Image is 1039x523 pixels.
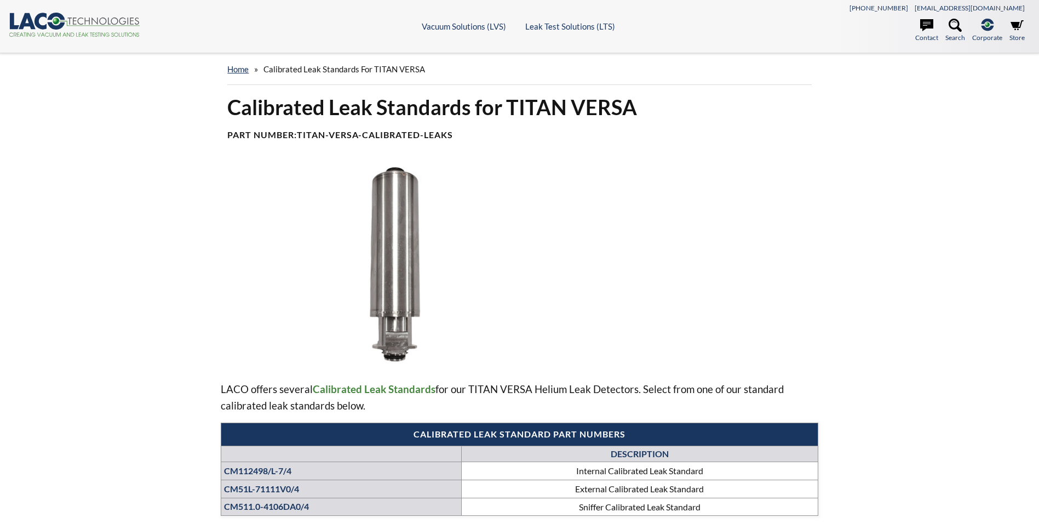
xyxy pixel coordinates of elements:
[462,462,818,480] td: Internal Calibrated Leak Standard
[227,94,811,121] h1: Calibrated Leak Standards for TITAN VERSA
[915,19,938,43] a: Contact
[972,32,1002,43] span: Corporate
[462,446,818,462] th: DESCRIPTION
[915,4,1025,12] a: [EMAIL_ADDRESS][DOMAIN_NAME]
[227,54,811,85] div: »
[462,480,818,498] td: External Calibrated Leak Standard
[227,64,249,74] a: home
[221,381,818,414] p: LACO offers several for our TITAN VERSA Helium Leak Detectors. Select from one of our standard ca...
[1009,19,1025,43] a: Store
[525,21,615,31] a: Leak Test Solutions (LTS)
[221,462,462,480] th: CM112498/L-7/4
[462,498,818,516] td: Sniffer Calibrated Leak Standard
[297,129,453,140] b: TITAN-VERSA-Calibrated-Leaks
[313,383,435,395] span: Calibrated Leak Standards
[221,480,462,498] th: CM51L-71111V0/4
[227,429,812,440] h4: Calibrated Leak Standard Part Numbers
[221,167,570,363] img: TITAN VERSA Leak Standard
[263,64,425,74] span: Calibrated Leak Standards for TITAN VERSA
[422,21,506,31] a: Vacuum Solutions (LVS)
[945,19,965,43] a: Search
[849,4,908,12] a: [PHONE_NUMBER]
[221,498,462,516] th: CM511.0-4106DA0/4
[227,129,811,141] h4: Part Number:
